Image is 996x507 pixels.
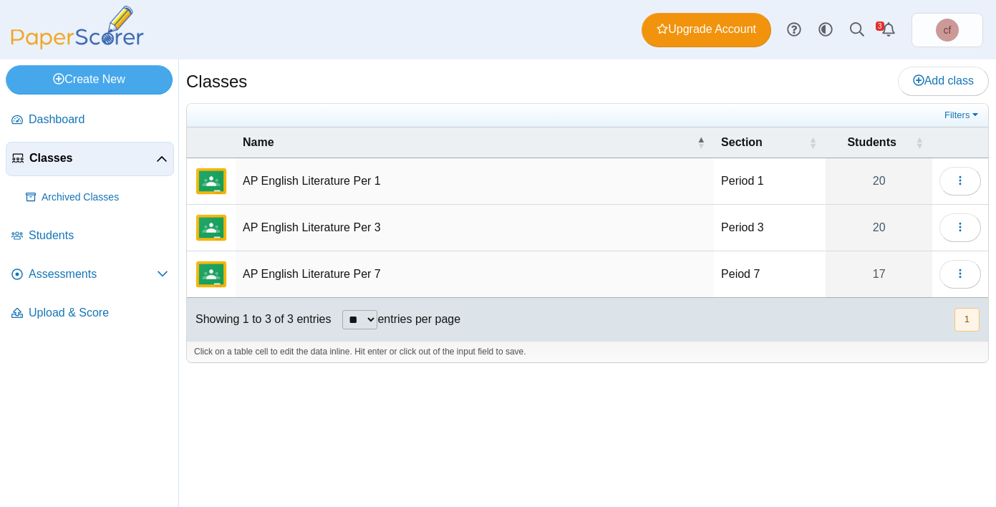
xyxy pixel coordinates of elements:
[642,13,771,47] a: Upgrade Account
[721,136,763,148] span: Section
[898,67,989,95] a: Add class
[377,313,460,325] label: entries per page
[6,103,174,137] a: Dashboard
[29,266,157,282] span: Assessments
[936,19,959,42] span: chrystal fanelli
[20,180,174,215] a: Archived Classes
[29,228,168,243] span: Students
[714,158,826,205] td: Period 1
[826,205,932,251] a: 20
[808,127,817,158] span: Section : Activate to sort
[913,74,974,87] span: Add class
[657,21,756,37] span: Upgrade Account
[826,158,932,204] a: 20
[29,150,156,166] span: Classes
[953,308,980,332] nav: pagination
[6,39,149,52] a: PaperScorer
[6,6,149,49] img: PaperScorer
[6,142,174,176] a: Classes
[941,108,985,122] a: Filters
[29,112,168,127] span: Dashboard
[826,251,932,297] a: 17
[194,211,228,245] img: External class connected through Google Classroom
[6,258,174,292] a: Assessments
[944,25,952,35] span: chrystal fanelli
[243,136,274,148] span: Name
[187,341,988,362] div: Click on a table cell to edit the data inline. Hit enter or click out of the input field to save.
[194,257,228,291] img: External class connected through Google Classroom
[912,13,983,47] a: chrystal fanelli
[236,158,714,205] td: AP English Literature Per 1
[714,251,826,298] td: Peiod 7
[42,190,168,205] span: Archived Classes
[187,298,331,341] div: Showing 1 to 3 of 3 entries
[697,127,705,158] span: Name : Activate to invert sorting
[236,251,714,298] td: AP English Literature Per 7
[29,305,168,321] span: Upload & Score
[847,136,896,148] span: Students
[6,296,174,331] a: Upload & Score
[194,164,228,198] img: External class connected through Google Classroom
[873,14,904,46] a: Alerts
[954,308,980,332] button: 1
[236,205,714,251] td: AP English Literature Per 3
[186,69,247,94] h1: Classes
[915,127,924,158] span: Students : Activate to sort
[714,205,826,251] td: Period 3
[6,65,173,94] a: Create New
[6,219,174,253] a: Students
